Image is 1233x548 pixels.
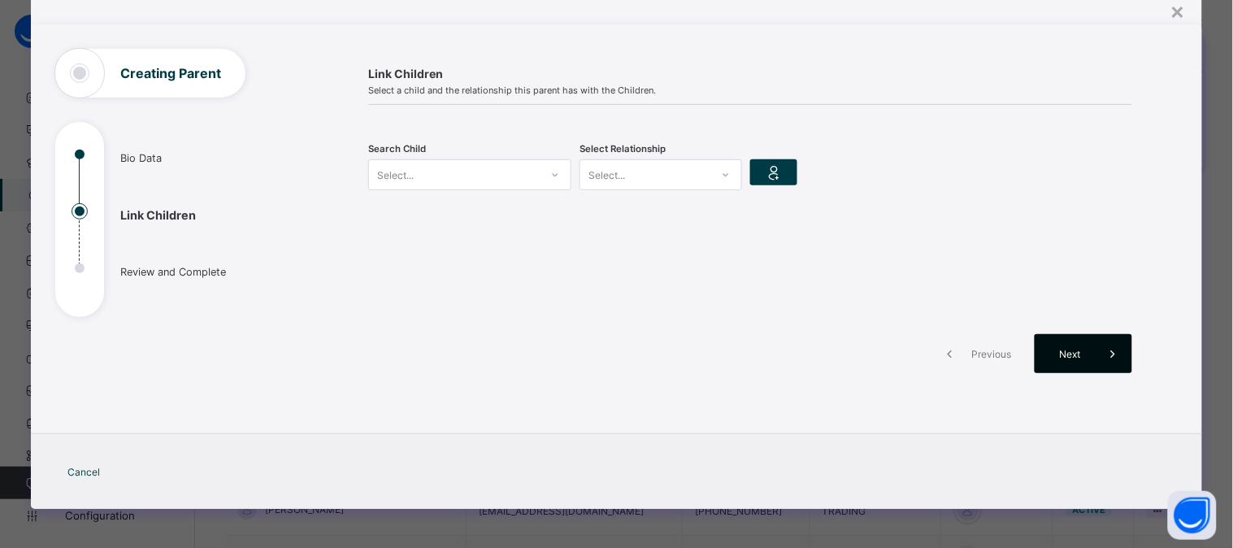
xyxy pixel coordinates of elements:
[588,159,625,190] div: Select...
[67,466,100,478] span: Cancel
[377,159,414,190] div: Select...
[368,143,426,154] span: Search Child
[580,143,666,154] span: Select Relationship
[120,67,221,80] h1: Creating Parent
[31,24,1202,509] div: Creating Parent
[368,67,1132,80] span: Link Children
[368,85,1132,96] span: Select a child and the relationship this parent has with the Children.
[1168,491,1217,540] button: Open asap
[969,348,1014,360] span: Previous
[1047,348,1093,360] span: Next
